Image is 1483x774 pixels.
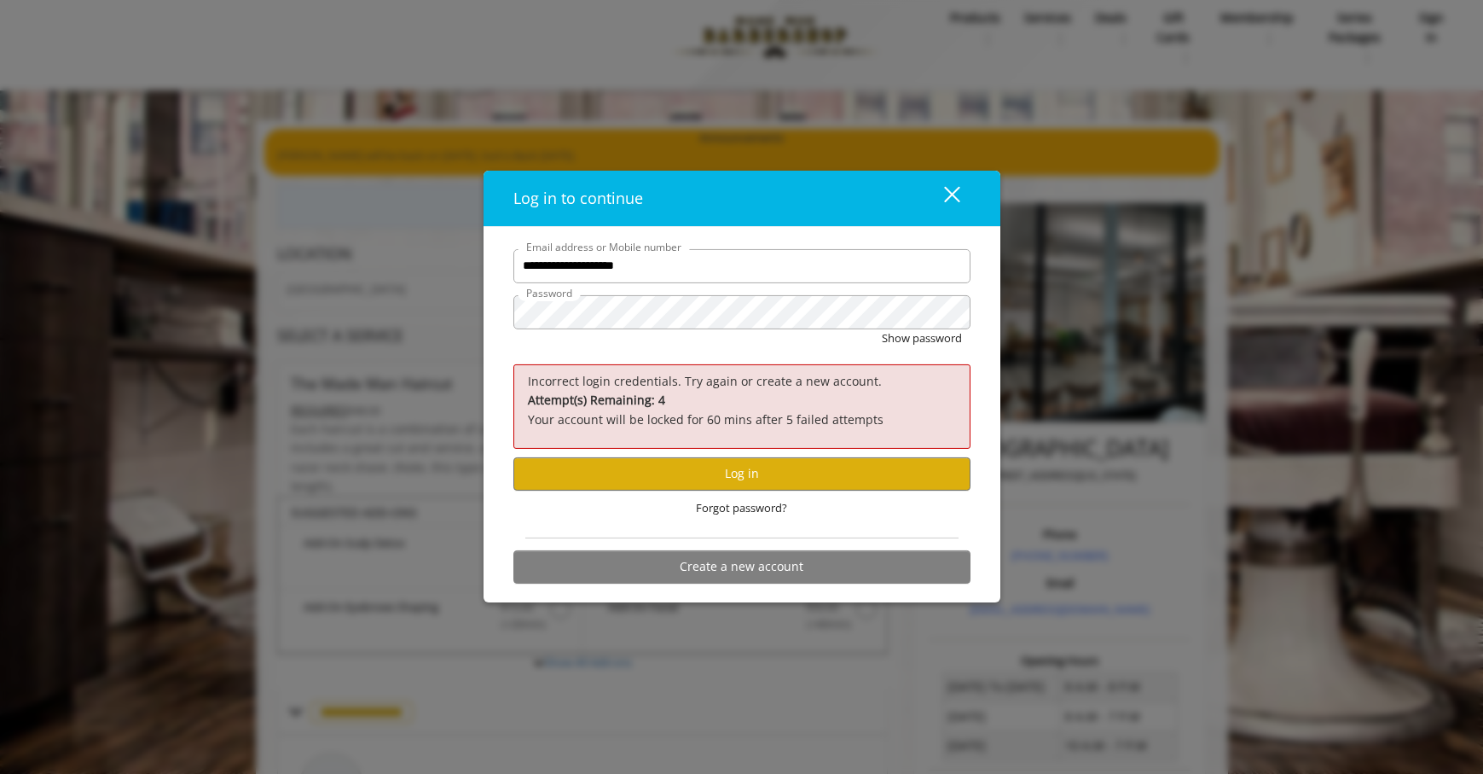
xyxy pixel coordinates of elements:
[518,285,581,301] label: Password
[912,181,970,216] button: close dialog
[518,239,690,255] label: Email address or Mobile number
[513,550,970,584] button: Create a new account
[528,373,882,389] span: Incorrect login credentials. Try again or create a new account.
[528,391,956,429] p: Your account will be locked for 60 mins after 5 failed attempts
[513,295,970,329] input: Password
[882,329,962,347] button: Show password
[513,249,970,283] input: Email address or Mobile number
[513,188,643,208] span: Log in to continue
[924,185,959,211] div: close dialog
[528,392,665,408] b: Attempt(s) Remaining: 4
[513,457,970,491] button: Log in
[696,499,787,517] span: Forgot password?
